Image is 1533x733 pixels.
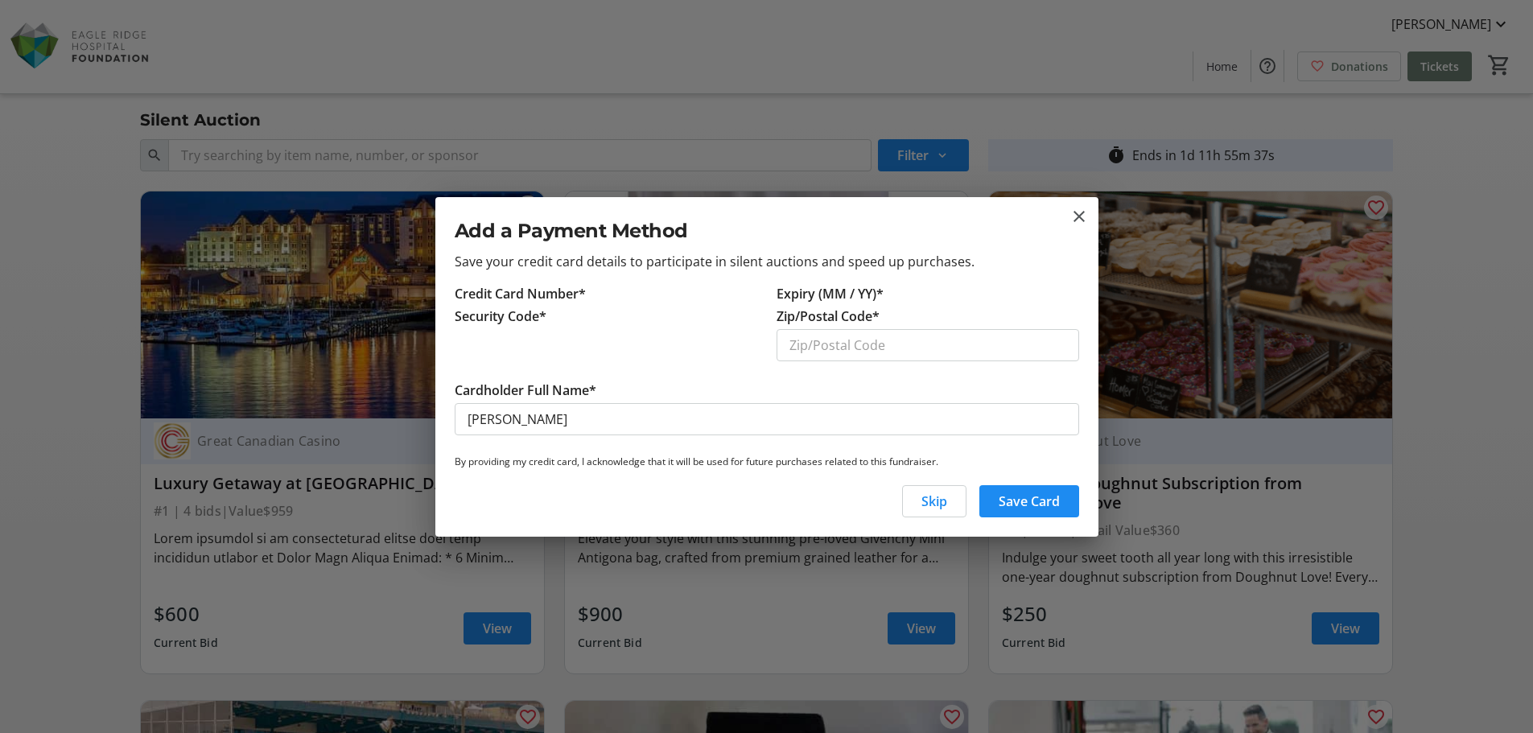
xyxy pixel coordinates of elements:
[455,284,586,303] label: Credit Card Number*
[777,307,880,326] label: Zip/Postal Code*
[1069,207,1089,226] button: close
[455,307,546,326] label: Security Code*
[902,485,966,517] button: Skip
[999,492,1060,511] span: Save Card
[921,492,947,511] span: Skip
[979,485,1079,517] button: Save Card
[777,284,884,303] label: Expiry (MM / YY)*
[455,455,1079,469] p: By providing my credit card, I acknowledge that it will be used for future purchases related to t...
[455,252,1079,271] p: Save your credit card details to participate in silent auctions and speed up purchases.
[777,329,1079,361] input: Zip/Postal Code
[455,216,1079,245] h2: Add a Payment Method
[455,381,596,400] label: Cardholder Full Name*
[455,403,1079,435] input: Card Holder Name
